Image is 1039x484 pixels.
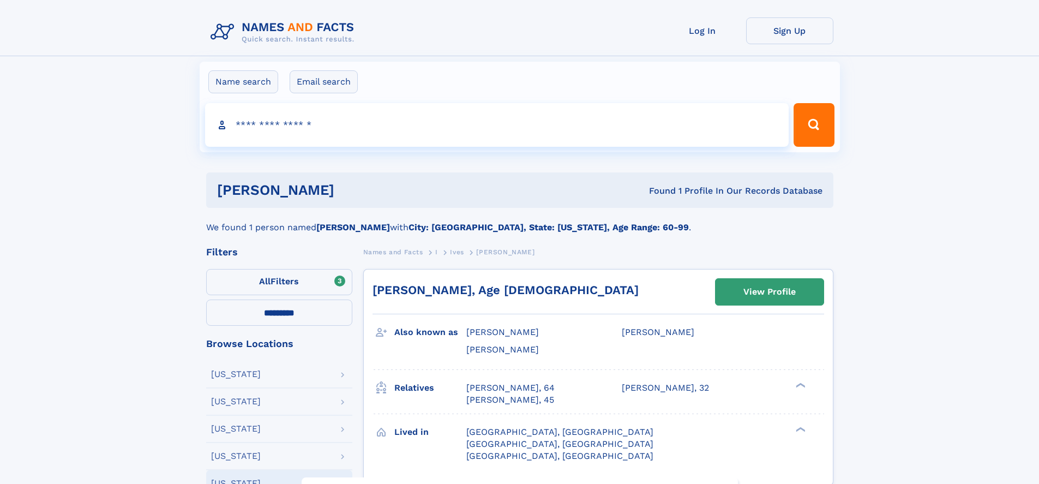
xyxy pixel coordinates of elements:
span: [GEOGRAPHIC_DATA], [GEOGRAPHIC_DATA] [466,427,653,437]
div: ❯ [793,381,806,389]
h3: Also known as [394,323,466,342]
label: Filters [206,269,352,295]
a: [PERSON_NAME], 45 [466,394,554,406]
b: City: [GEOGRAPHIC_DATA], State: [US_STATE], Age Range: 60-99 [409,222,689,232]
b: [PERSON_NAME] [316,222,390,232]
input: search input [205,103,789,147]
a: View Profile [716,279,824,305]
div: Found 1 Profile In Our Records Database [491,185,822,197]
h3: Relatives [394,379,466,397]
div: [US_STATE] [211,370,261,379]
div: We found 1 person named with . [206,208,833,234]
div: ❯ [793,426,806,433]
h3: Lived in [394,423,466,441]
span: [PERSON_NAME] [476,248,534,256]
button: Search Button [794,103,834,147]
a: I [435,245,438,259]
div: [US_STATE] [211,452,261,461]
div: Browse Locations [206,339,352,349]
label: Email search [290,70,358,93]
span: [PERSON_NAME] [466,327,539,337]
div: Filters [206,247,352,257]
h1: [PERSON_NAME] [217,183,492,197]
a: [PERSON_NAME], 32 [622,382,709,394]
a: [PERSON_NAME], Age [DEMOGRAPHIC_DATA] [373,283,639,297]
a: Ives [450,245,464,259]
span: I [435,248,438,256]
span: [GEOGRAPHIC_DATA], [GEOGRAPHIC_DATA] [466,439,653,449]
span: [GEOGRAPHIC_DATA], [GEOGRAPHIC_DATA] [466,451,653,461]
span: Ives [450,248,464,256]
div: View Profile [743,279,796,304]
span: [PERSON_NAME] [466,344,539,355]
a: Log In [659,17,746,44]
img: Logo Names and Facts [206,17,363,47]
a: Sign Up [746,17,833,44]
a: [PERSON_NAME], 64 [466,382,555,394]
a: Names and Facts [363,245,423,259]
span: All [259,276,271,286]
div: [US_STATE] [211,425,261,433]
label: Name search [208,70,278,93]
div: [US_STATE] [211,397,261,406]
span: [PERSON_NAME] [622,327,694,337]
